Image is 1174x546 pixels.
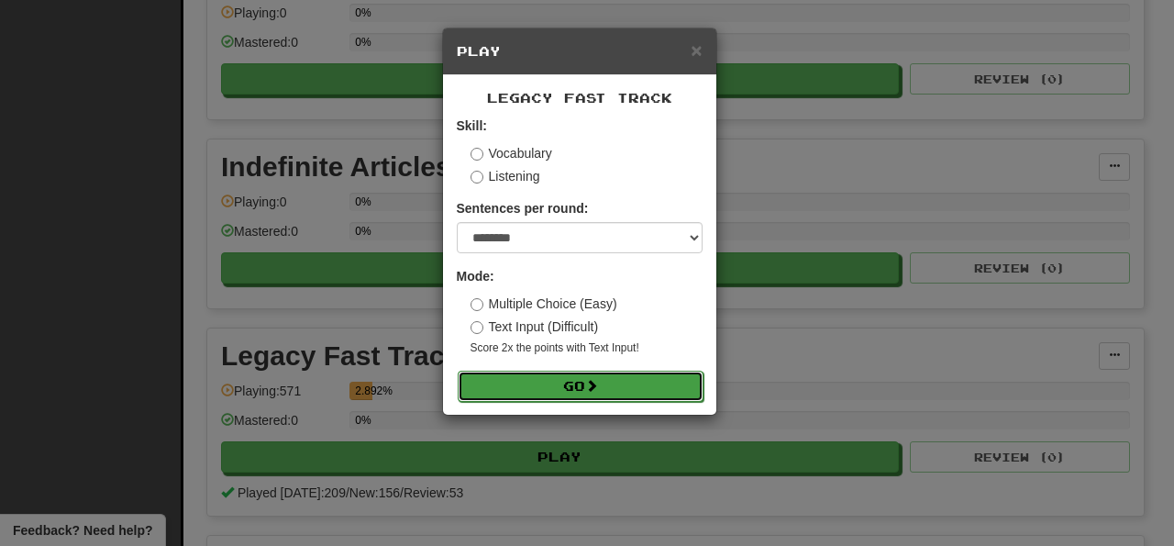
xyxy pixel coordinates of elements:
[691,40,702,60] button: Close
[458,371,703,402] button: Go
[471,171,483,184] input: Listening
[457,118,487,133] strong: Skill:
[471,295,617,313] label: Multiple Choice (Easy)
[471,318,599,336] label: Text Input (Difficult)
[471,167,540,185] label: Listening
[471,148,483,161] input: Vocabulary
[457,199,589,217] label: Sentences per round:
[471,321,483,334] input: Text Input (Difficult)
[487,90,672,106] span: Legacy Fast Track
[471,340,703,356] small: Score 2x the points with Text Input !
[457,42,703,61] h5: Play
[471,298,483,311] input: Multiple Choice (Easy)
[457,269,494,284] strong: Mode:
[691,39,702,61] span: ×
[471,144,552,162] label: Vocabulary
